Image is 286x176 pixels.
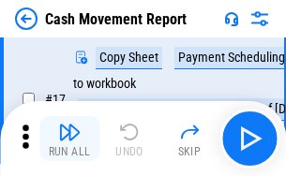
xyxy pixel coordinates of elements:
[248,7,271,30] img: Settings menu
[73,77,136,91] div: to workbook
[15,7,38,30] img: Back
[159,116,219,161] button: Skip
[178,121,201,143] img: Skip
[234,124,264,154] img: Main button
[224,11,239,26] img: Support
[96,47,162,69] div: Copy Sheet
[49,146,91,157] div: Run All
[45,92,66,107] span: # 17
[45,10,187,28] div: Cash Movement Report
[178,146,202,157] div: Skip
[39,116,99,161] button: Run All
[58,121,81,143] img: Run All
